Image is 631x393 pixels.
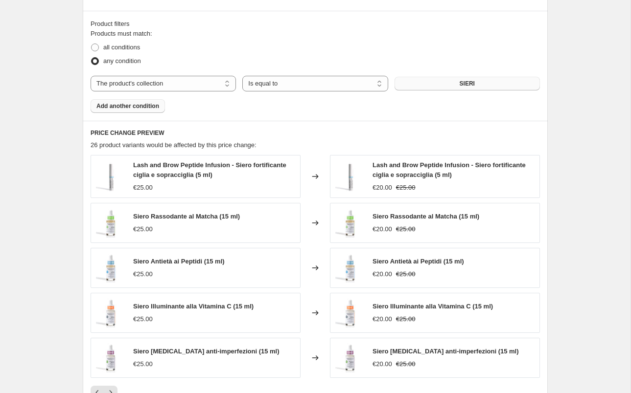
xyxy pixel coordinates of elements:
[133,269,153,279] div: €25.00
[96,343,125,372] img: Niacinamide-Infusion_1fd52d92-9646-4c9d-8d25-65a49deda1b5_80x.jpg
[96,102,159,110] span: Add another condition
[91,19,540,29] div: Product filters
[96,253,125,283] img: Peptide-Infusion_0cd630ae-7fc6-4b45-aa28-4f2476826ef9_80x.jpg
[373,348,519,355] span: Siero [MEDICAL_DATA] anti-imperfezioni (15 ml)
[396,224,416,234] strike: €25.00
[373,213,479,220] span: Siero Rassodante al Matcha (15 ml)
[133,161,286,178] span: Lash and Brow Peptide Infusion - Siero fortificante ciglia e sopracciglia (5 ml)
[373,224,392,234] div: €20.00
[91,129,540,137] h6: PRICE CHANGE PREVIEW
[373,258,464,265] span: Siero Antietà ai Peptidi (15 ml)
[133,303,254,310] span: Siero Illuminante alla Vitamina C (15 ml)
[133,213,240,220] span: Siero Rassodante al Matcha (15 ml)
[373,269,392,279] div: €20.00
[133,258,225,265] span: Siero Antietà ai Peptidi (15 ml)
[373,359,392,369] div: €20.00
[395,77,540,90] button: SIERI
[103,44,140,51] span: all conditions
[91,30,152,37] span: Products must match:
[96,208,125,238] img: Matcha-Infusion_80x.jpg
[133,183,153,193] div: €25.00
[396,183,416,193] strike: €25.00
[103,57,141,65] span: any condition
[91,99,165,113] button: Add another condition
[133,224,153,234] div: €25.00
[91,141,257,149] span: 26 product variants would be affected by this price change:
[396,359,416,369] strike: €25.00
[335,162,365,191] img: lash-and-brow-peptide_c9ea01ba-e37a-47d4-8a2c-6ddd9ba02d5e_80x.jpg
[96,162,125,191] img: lash-and-brow-peptide_c9ea01ba-e37a-47d4-8a2c-6ddd9ba02d5e_80x.jpg
[133,314,153,324] div: €25.00
[396,314,416,324] strike: €25.00
[373,161,526,178] span: Lash and Brow Peptide Infusion - Siero fortificante ciglia e sopracciglia (5 ml)
[335,208,365,238] img: Matcha-Infusion_80x.jpg
[396,269,416,279] strike: €25.00
[133,348,280,355] span: Siero [MEDICAL_DATA] anti-imperfezioni (15 ml)
[335,343,365,372] img: Niacinamide-Infusion_1fd52d92-9646-4c9d-8d25-65a49deda1b5_80x.jpg
[373,183,392,193] div: €20.00
[133,359,153,369] div: €25.00
[96,298,125,327] img: Vitamin-C-Infusion_e919e41e-0b98-49ca-a701-894ab77c47ee_80x.jpg
[373,314,392,324] div: €20.00
[373,303,493,310] span: Siero Illuminante alla Vitamina C (15 ml)
[335,253,365,283] img: Peptide-Infusion_0cd630ae-7fc6-4b45-aa28-4f2476826ef9_80x.jpg
[460,80,475,87] span: SIERI
[335,298,365,327] img: Vitamin-C-Infusion_e919e41e-0b98-49ca-a701-894ab77c47ee_80x.jpg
